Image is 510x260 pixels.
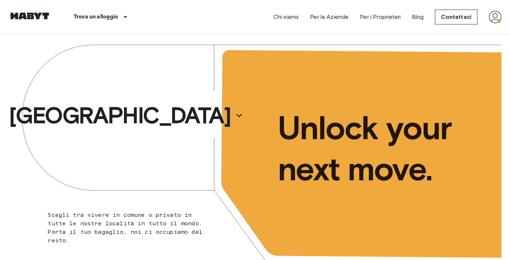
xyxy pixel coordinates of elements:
p: Unlock your next move. [278,107,490,190]
img: Habyt [8,12,51,19]
p: [GEOGRAPHIC_DATA] [9,101,231,130]
a: Per i Proprietari [360,13,401,21]
a: Chi siamo [273,13,299,21]
a: Blog [412,13,424,21]
a: Per le Aziende [310,13,348,21]
a: Contattaci [435,10,477,24]
img: avatar [489,11,501,23]
button: [GEOGRAPHIC_DATA] [6,99,246,132]
p: Scegli tra vivere in comune o privato in tutte le nostre località in tutto il mondo. Porta il tuo... [48,211,210,245]
p: Trova un alloggio [74,13,118,21]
